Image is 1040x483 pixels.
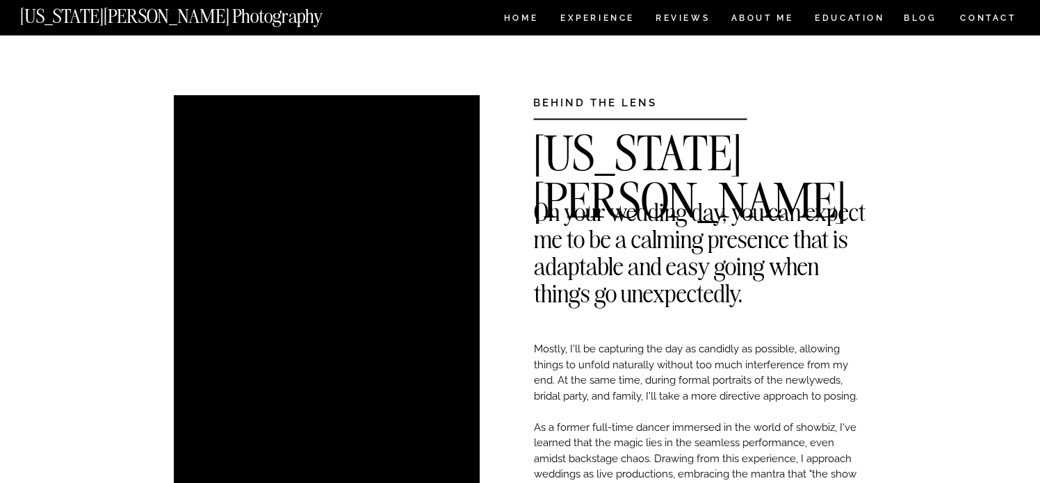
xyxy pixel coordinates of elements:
h2: [US_STATE][PERSON_NAME] [533,130,866,151]
a: EDUCATION [813,14,886,26]
a: Experience [560,14,633,26]
a: HOME [501,14,541,26]
a: [US_STATE][PERSON_NAME] Photography [20,7,369,19]
h2: On your wedding day, you can expect me to be a calming presence that is adaptable and easy going ... [534,198,866,219]
a: ABOUT ME [731,14,794,26]
a: REVIEWS [656,14,708,26]
a: BLOG [904,14,937,26]
a: CONTACT [959,10,1017,26]
h3: BEHIND THE LENS [533,95,704,106]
